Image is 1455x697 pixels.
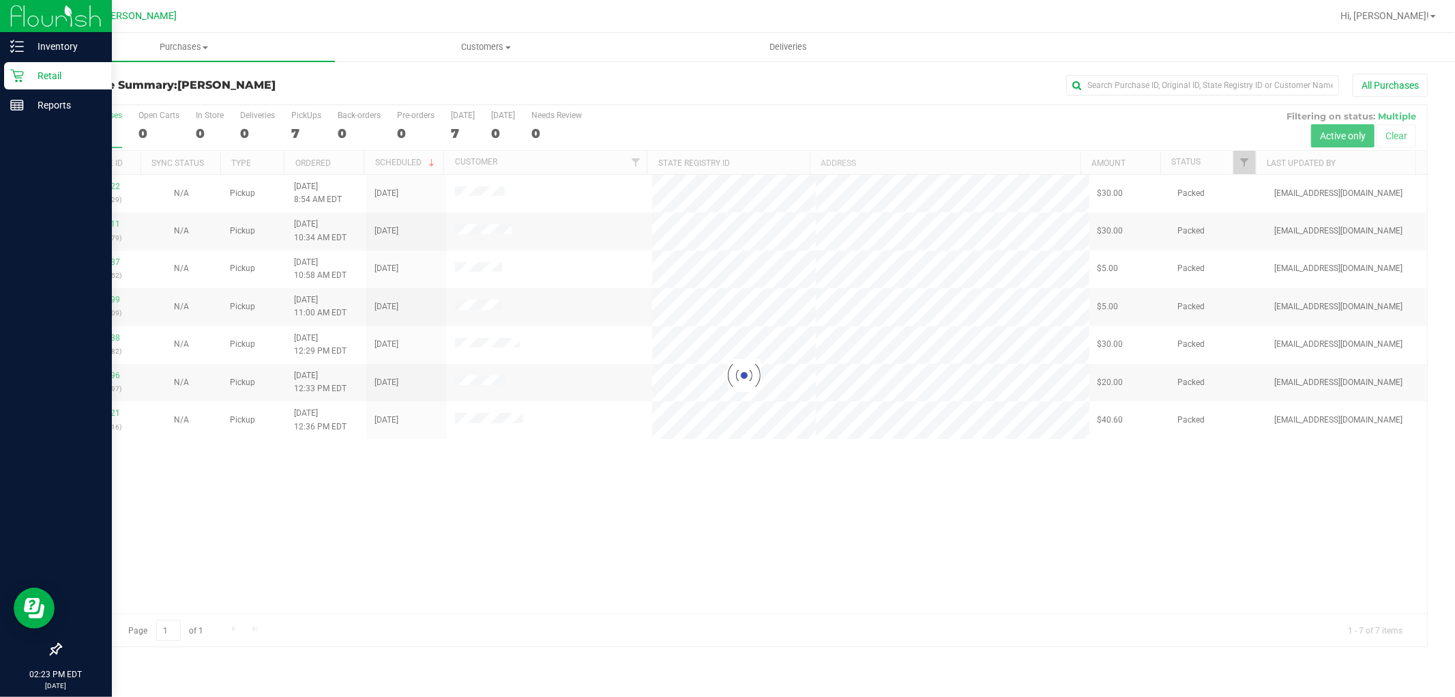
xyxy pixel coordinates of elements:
span: Purchases [33,41,335,53]
inline-svg: Retail [10,69,24,83]
span: Hi, [PERSON_NAME]! [1340,10,1429,21]
span: Customers [336,41,636,53]
span: [PERSON_NAME] [102,10,177,22]
p: Inventory [24,38,106,55]
a: Customers [335,33,637,61]
iframe: Resource center [14,588,55,629]
inline-svg: Inventory [10,40,24,53]
p: Reports [24,97,106,113]
a: Deliveries [637,33,939,61]
p: 02:23 PM EDT [6,668,106,681]
h3: Purchase Summary: [60,79,516,91]
inline-svg: Reports [10,98,24,112]
span: Deliveries [751,41,825,53]
a: Purchases [33,33,335,61]
input: Search Purchase ID, Original ID, State Registry ID or Customer Name... [1066,75,1339,96]
p: [DATE] [6,681,106,691]
p: Retail [24,68,106,84]
span: [PERSON_NAME] [177,79,276,91]
button: All Purchases [1353,74,1428,97]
